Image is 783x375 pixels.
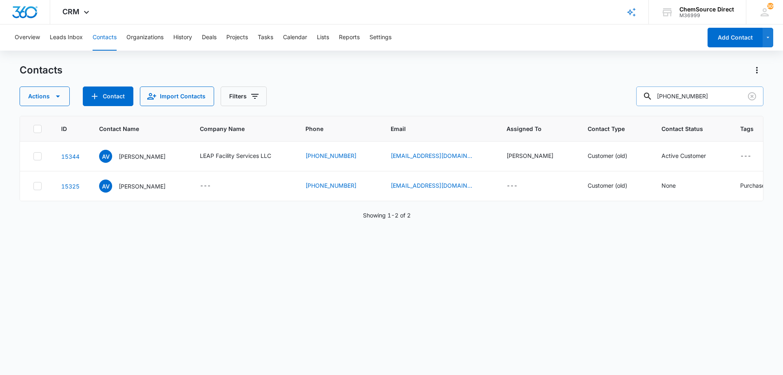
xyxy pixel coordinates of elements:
span: AV [99,150,112,163]
button: Add Contact [83,87,133,106]
a: Navigate to contact details page for Abner Villeda-Castellanos [61,153,80,160]
button: Leads Inbox [50,24,83,51]
h1: Contacts [20,64,62,76]
input: Search Contacts [636,87,763,106]
button: Clear [745,90,759,103]
div: Active Customer [661,151,706,160]
div: Purchaser [740,181,767,190]
button: Projects [226,24,248,51]
span: Contact Type [588,124,630,133]
button: Add Contact [708,28,763,47]
button: Lists [317,24,329,51]
a: Navigate to contact details page for Abner Villeda-Castellanos [61,183,80,190]
span: Company Name [200,124,286,133]
span: Assigned To [507,124,556,133]
div: Assigned To - - Select to Edit Field [507,181,532,191]
div: Email - leapfsllc@gmail.com - Select to Edit Field [391,181,487,191]
button: Settings [369,24,391,51]
p: [PERSON_NAME] [119,182,166,191]
button: Overview [15,24,40,51]
div: --- [200,181,211,191]
div: Phone - 5129631871 - Select to Edit Field [305,181,371,191]
div: Contact Type - Customer (old) - Select to Edit Field [588,181,642,191]
a: [EMAIL_ADDRESS][DOMAIN_NAME] [391,181,472,190]
span: Contact Name [99,124,168,133]
button: Actions [750,64,763,77]
a: [PHONE_NUMBER] [305,151,356,160]
button: Tasks [258,24,273,51]
span: Email [391,124,475,133]
button: Organizations [126,24,164,51]
a: [PHONE_NUMBER] [305,181,356,190]
span: ID [61,124,68,133]
div: Customer (old) [588,181,627,190]
div: None [661,181,676,190]
button: Actions [20,87,70,106]
div: Contact Name - Abner Villeda-Castellanos - Select to Edit Field [99,180,180,193]
div: Contact Name - Abner Villeda-Castellanos - Select to Edit Field [99,150,180,163]
div: account id [679,13,734,18]
div: Assigned To - Chris Lozzi - Select to Edit Field [507,151,568,161]
button: Calendar [283,24,307,51]
span: CRM [62,7,80,16]
button: History [173,24,192,51]
div: Contact Type - Customer (old) - Select to Edit Field [588,151,642,161]
span: Contact Status [661,124,709,133]
div: Tags - Purchaser - Select to Edit Field [740,181,782,191]
div: Customer (old) [588,151,627,160]
p: [PERSON_NAME] [119,152,166,161]
div: --- [507,181,518,191]
button: Contacts [93,24,117,51]
div: Contact Status - Active Customer - Select to Edit Field [661,151,721,161]
button: Filters [221,87,267,106]
div: LEAP Facility Services LLC [200,151,271,160]
span: 309 [767,3,774,9]
div: Tags - - Select to Edit Field [740,151,766,161]
span: Phone [305,124,359,133]
div: Email - leapfsllc@gmail.com - Select to Edit Field [391,151,487,161]
span: Tags [740,124,770,133]
div: account name [679,6,734,13]
button: Import Contacts [140,87,214,106]
button: Deals [202,24,217,51]
div: --- [740,151,751,161]
div: notifications count [767,3,774,9]
div: Contact Status - None - Select to Edit Field [661,181,690,191]
div: [PERSON_NAME] [507,151,553,160]
p: Showing 1-2 of 2 [363,211,411,220]
button: Reports [339,24,360,51]
span: AV [99,180,112,193]
div: Company Name - - Select to Edit Field [200,181,226,191]
div: Company Name - LEAP Facility Services LLC - Select to Edit Field [200,151,286,161]
a: [EMAIL_ADDRESS][DOMAIN_NAME] [391,151,472,160]
div: Phone - 5129631871 - Select to Edit Field [305,151,371,161]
